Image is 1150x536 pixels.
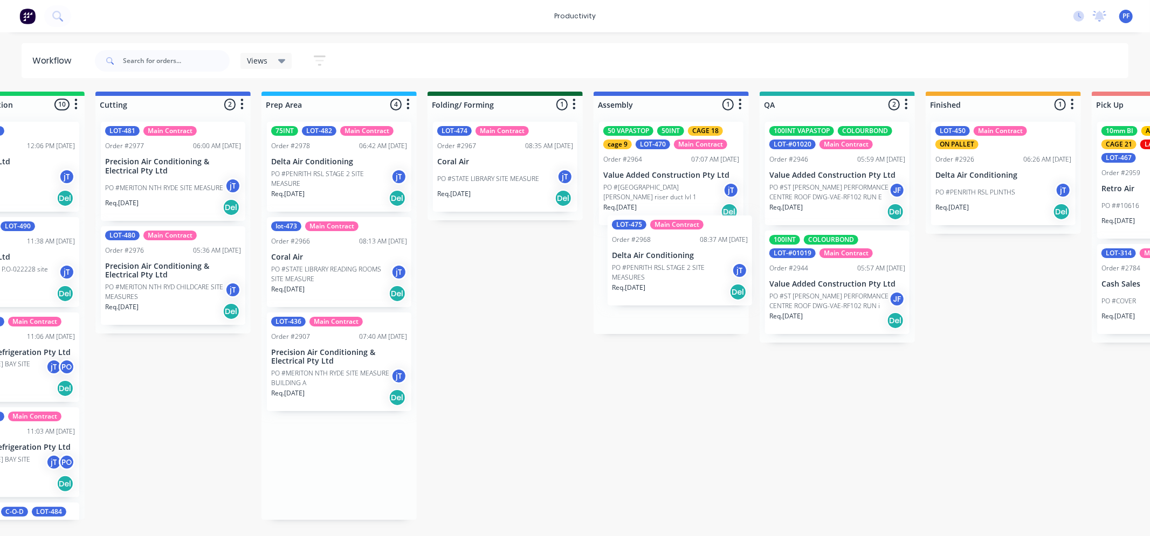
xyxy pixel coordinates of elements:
[19,8,36,24] img: Factory
[123,50,230,72] input: Search for orders...
[247,55,267,66] span: Views
[549,8,601,24] div: productivity
[1123,11,1130,21] span: PF
[32,54,77,67] div: Workflow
